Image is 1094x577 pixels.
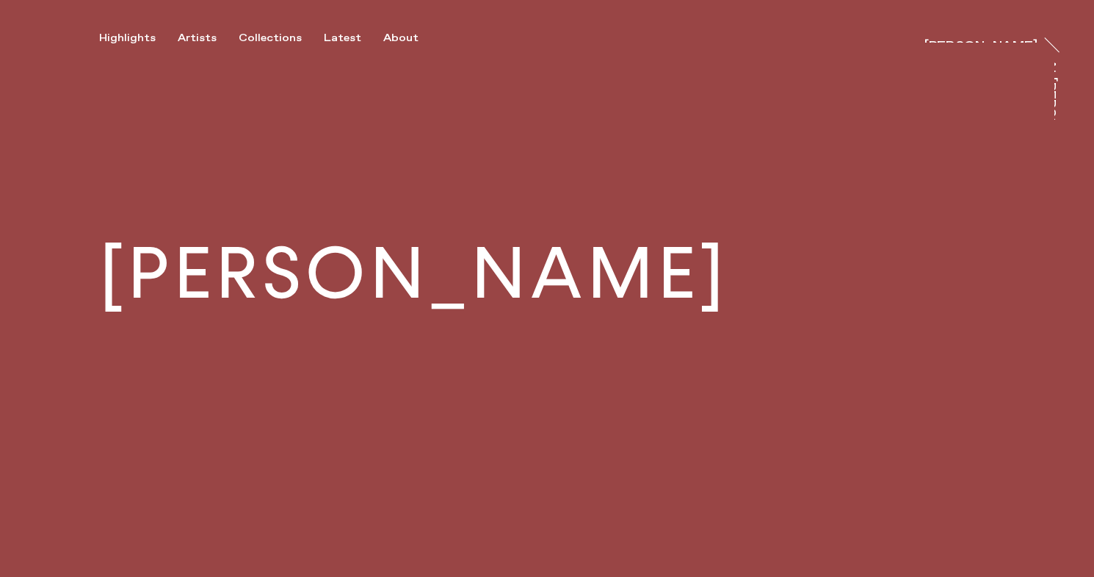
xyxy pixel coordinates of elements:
button: Collections [239,32,324,45]
div: Collections [239,32,302,45]
div: Highlights [99,32,156,45]
a: At [PERSON_NAME] [1054,60,1069,120]
button: Highlights [99,32,178,45]
button: Artists [178,32,239,45]
div: Latest [324,32,361,45]
div: Artists [178,32,217,45]
button: About [383,32,441,45]
h1: [PERSON_NAME] [99,238,728,309]
div: At [PERSON_NAME] [1045,60,1057,191]
a: [PERSON_NAME] [924,28,1037,43]
div: About [383,32,419,45]
button: Latest [324,32,383,45]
